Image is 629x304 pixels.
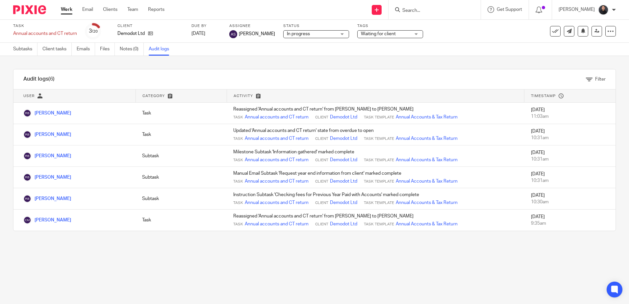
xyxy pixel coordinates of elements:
[330,135,357,142] a: Demodot Ltd
[233,158,243,163] span: Task
[136,103,227,124] td: Task
[315,179,328,184] span: Client
[531,177,609,184] div: 10:31am
[524,188,616,210] td: [DATE]
[142,94,165,98] span: Category
[396,178,458,185] a: Annual Accounts & Tax Return
[229,23,275,29] label: Assignee
[23,109,31,117] img: Raman Bogati
[396,135,458,142] a: Annual Accounts & Tax Return
[42,43,72,56] a: Client tasks
[13,5,46,14] img: Pixie
[23,131,31,139] img: Raman Bogati
[127,6,138,13] a: Team
[136,188,227,210] td: Subtask
[23,196,71,201] a: [PERSON_NAME]
[497,7,522,12] span: Get Support
[233,200,243,206] span: Task
[23,173,31,181] img: Raman Bogati
[315,200,328,206] span: Client
[136,124,227,145] td: Task
[330,114,357,120] a: Demodot Ltd
[13,23,77,29] label: Task
[364,115,394,120] span: Task Template
[364,200,394,206] span: Task Template
[227,188,524,210] td: Instruction Subtask 'Checking fees for Previous Year Paid with Accounts' marked complete
[136,145,227,167] td: Subtask
[100,43,115,56] a: Files
[149,43,174,56] a: Audit logs
[229,30,237,38] img: svg%3E
[23,216,31,224] img: Christina Maharjan
[89,27,98,35] div: 3
[364,222,394,227] span: Task Template
[23,111,71,115] a: [PERSON_NAME]
[245,178,309,185] a: Annual accounts and CT return
[245,157,309,163] a: Annual accounts and CT return
[531,220,609,227] div: 9:35am
[524,124,616,145] td: [DATE]
[315,158,328,163] span: Client
[191,23,221,29] label: Due by
[23,175,71,180] a: [PERSON_NAME]
[227,103,524,124] td: Reassigned 'Annual accounts and CT return' from [PERSON_NAME] to [PERSON_NAME]
[13,43,38,56] a: Subtasks
[364,136,394,141] span: Task Template
[233,115,243,120] span: Task
[103,6,117,13] a: Clients
[245,135,309,142] a: Annual accounts and CT return
[330,178,357,185] a: Demodot Ltd
[531,135,609,141] div: 10:31am
[234,94,253,98] span: Activity
[531,94,556,98] span: Timestamp
[357,23,423,29] label: Tags
[524,145,616,167] td: [DATE]
[61,6,72,13] a: Work
[117,30,145,37] p: Demodot Ltd
[227,210,524,231] td: Reassigned 'Annual accounts and CT return' from [PERSON_NAME] to [PERSON_NAME]
[23,132,71,137] a: [PERSON_NAME]
[23,218,71,222] a: [PERSON_NAME]
[227,145,524,167] td: Milestone Subtask 'Information gathered' marked complete
[23,94,35,98] span: User
[361,32,396,36] span: Waiting for client
[120,43,144,56] a: Notes (0)
[595,77,606,82] span: Filter
[330,221,357,227] a: Demodot Ltd
[117,23,183,29] label: Client
[233,136,243,141] span: Task
[245,199,309,206] a: Annual accounts and CT return
[559,6,595,13] p: [PERSON_NAME]
[531,113,609,120] div: 11:03am
[330,157,357,163] a: Demodot Ltd
[315,115,328,120] span: Client
[233,222,243,227] span: Task
[148,6,164,13] a: Reports
[524,103,616,124] td: [DATE]
[364,179,394,184] span: Task Template
[315,136,328,141] span: Client
[77,43,95,56] a: Emails
[396,157,458,163] a: Annual Accounts & Tax Return
[531,199,609,205] div: 10:30am
[227,124,524,145] td: Updated 'Annual accounts and CT return' state from overdue to open
[136,210,227,231] td: Task
[598,5,609,15] img: My%20Photo.jpg
[330,199,357,206] a: Demodot Ltd
[524,210,616,231] td: [DATE]
[364,158,394,163] span: Task Template
[191,31,205,36] span: [DATE]
[23,154,71,158] a: [PERSON_NAME]
[23,152,31,160] img: Raman Bogati
[227,167,524,188] td: Manual Email Subtask 'Request year end information from client' marked complete
[245,114,309,120] a: Annual accounts and CT return
[283,23,349,29] label: Status
[233,179,243,184] span: Task
[524,167,616,188] td: [DATE]
[13,30,77,37] div: Annual accounts and CT return
[315,222,328,227] span: Client
[245,221,309,227] a: Annual accounts and CT return
[23,195,31,203] img: Raman Bogati
[531,156,609,163] div: 10:31am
